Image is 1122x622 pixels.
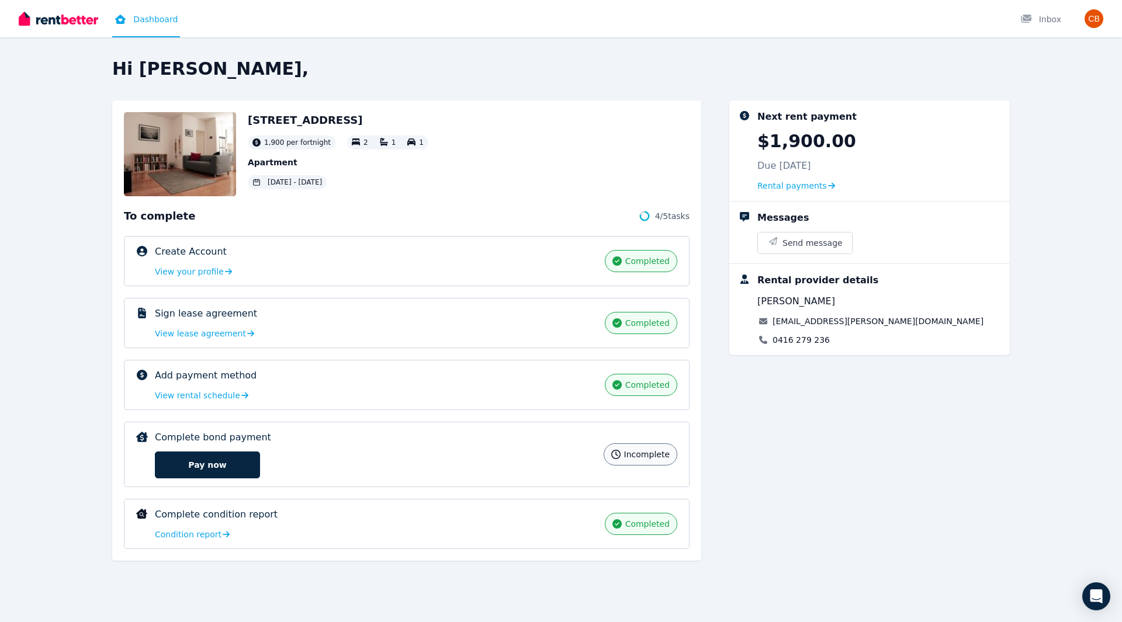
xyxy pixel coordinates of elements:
[419,138,424,147] span: 1
[155,390,240,401] span: View rental schedule
[155,328,246,339] span: View lease agreement
[155,529,221,540] span: Condition report
[782,237,843,249] span: Send message
[1020,13,1061,25] div: Inbox
[757,110,857,124] div: Next rent payment
[757,131,856,152] p: $1,900.00
[136,509,147,519] img: Complete condition report
[155,328,254,339] a: View lease agreement
[625,255,670,267] span: completed
[655,210,690,222] span: 4 / 5 tasks
[155,430,271,444] p: Complete bond payment
[625,518,670,530] span: completed
[1085,9,1103,28] img: Charles Boyle
[625,379,670,391] span: completed
[155,508,278,522] p: Complete condition report
[757,211,809,225] div: Messages
[155,307,257,321] p: Sign lease agreement
[757,180,835,192] a: Rental payments
[124,208,195,224] span: To complete
[757,180,827,192] span: Rental payments
[1082,582,1110,610] div: Open Intercom Messenger
[624,449,670,460] span: incomplete
[392,138,396,147] span: 1
[625,317,670,329] span: completed
[773,315,984,327] a: [EMAIL_ADDRESS][PERSON_NAME][DOMAIN_NAME]
[19,10,98,27] img: RentBetter
[155,266,232,277] a: View your profile
[773,334,830,346] a: 0416 279 236
[155,245,227,259] p: Create Account
[155,266,224,277] span: View your profile
[363,138,368,147] span: 2
[757,159,811,173] p: Due [DATE]
[248,157,428,168] p: Apartment
[758,232,852,253] button: Send message
[124,112,236,196] img: Property Url
[136,432,148,442] img: Complete bond payment
[155,451,260,478] button: Pay now
[264,138,331,147] span: 1,900 per fortnight
[155,390,248,401] a: View rental schedule
[268,178,322,187] span: [DATE] - [DATE]
[248,112,428,128] h2: [STREET_ADDRESS]
[112,58,1010,79] h2: Hi [PERSON_NAME],
[155,529,230,540] a: Condition report
[757,294,835,308] span: [PERSON_NAME]
[757,273,878,287] div: Rental provider details
[155,369,257,383] p: Add payment method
